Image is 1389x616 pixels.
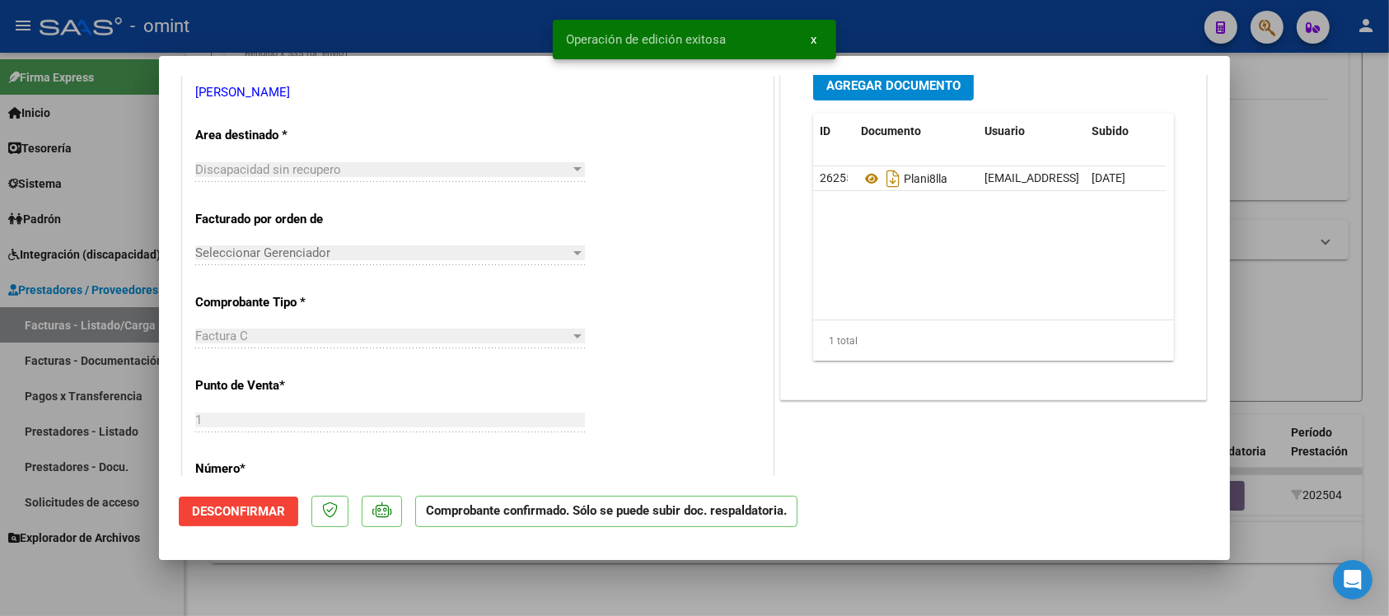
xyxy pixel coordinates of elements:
[797,25,830,54] button: x
[195,376,365,395] p: Punto de Venta
[813,114,854,149] datatable-header-cell: ID
[861,172,947,185] span: Plani8lla
[820,171,853,184] span: 26255
[882,166,904,192] i: Descargar documento
[781,58,1206,399] div: DOCUMENTACIÓN RESPALDATORIA
[1333,560,1373,600] div: Open Intercom Messenger
[861,124,921,138] span: Documento
[820,124,830,138] span: ID
[984,124,1025,138] span: Usuario
[1092,171,1125,184] span: [DATE]
[195,126,365,145] p: Area destinado *
[813,70,974,100] button: Agregar Documento
[854,114,978,149] datatable-header-cell: Documento
[415,496,797,528] p: Comprobante confirmado. Sólo se puede subir doc. respaldatoria.
[566,31,726,48] span: Operación de edición exitosa
[195,83,760,102] p: [PERSON_NAME]
[192,504,285,519] span: Desconfirmar
[195,329,248,343] span: Factura C
[1085,114,1167,149] datatable-header-cell: Subido
[811,32,816,47] span: x
[1092,124,1129,138] span: Subido
[195,210,365,229] p: Facturado por orden de
[984,171,1264,184] span: [EMAIL_ADDRESS][DOMAIN_NAME] - [PERSON_NAME]
[826,78,961,93] span: Agregar Documento
[813,320,1174,362] div: 1 total
[195,245,570,260] span: Seleccionar Gerenciador
[978,114,1085,149] datatable-header-cell: Usuario
[195,293,365,312] p: Comprobante Tipo *
[195,460,365,478] p: Número
[179,497,298,526] button: Desconfirmar
[195,162,341,177] span: Discapacidad sin recupero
